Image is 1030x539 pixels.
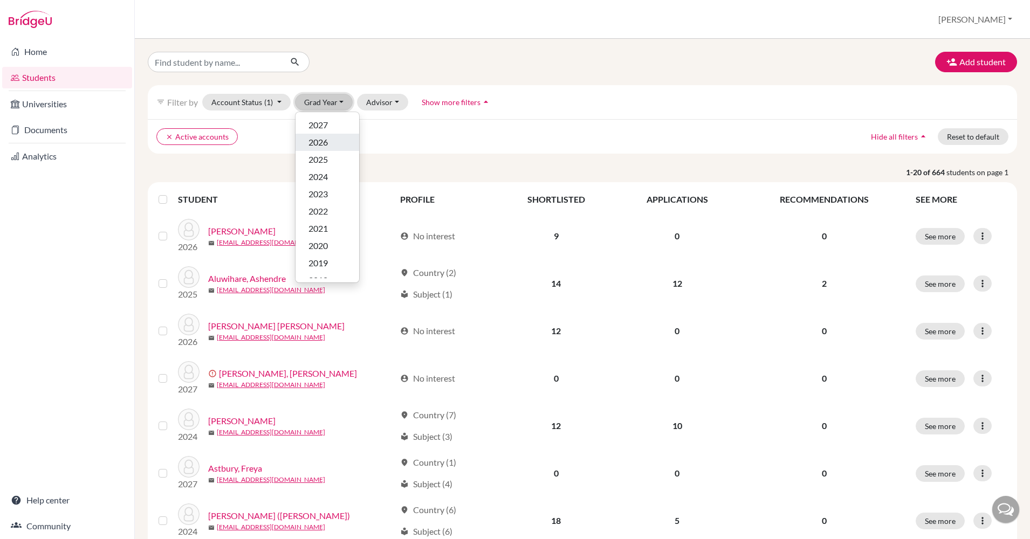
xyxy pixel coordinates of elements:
td: 10 [615,402,739,450]
a: [EMAIL_ADDRESS][DOMAIN_NAME] [217,522,325,532]
p: 2024 [178,430,200,443]
th: SHORTLISTED [497,186,615,212]
button: Account Status(1) [202,94,291,110]
div: Subject (6) [400,525,452,538]
a: Help center [2,489,132,511]
a: [EMAIL_ADDRESS][DOMAIN_NAME] [217,475,325,485]
span: Filter by [167,97,198,107]
button: See more [916,370,965,387]
span: Help [24,8,46,17]
button: Advisor [357,94,408,110]
p: 2026 [178,335,200,348]
th: APPLICATIONS [615,186,739,212]
img: Aluwihare, Ashendre [178,266,200,288]
span: 2023 [308,188,328,201]
a: [EMAIL_ADDRESS][DOMAIN_NAME] [217,427,325,437]
p: 2025 [178,288,200,301]
td: 0 [615,450,739,497]
button: See more [916,275,965,292]
th: STUDENT [178,186,394,212]
a: [EMAIL_ADDRESS][DOMAIN_NAME] [217,285,325,295]
span: Hide all filters [871,132,918,141]
a: Aluwihare, Ashendre [208,272,286,285]
span: Show more filters [422,98,480,107]
button: 2023 [296,185,359,203]
i: arrow_drop_up [918,131,929,142]
th: SEE MORE [909,186,1013,212]
span: 2021 [308,222,328,235]
a: [PERSON_NAME] [PERSON_NAME] [208,320,345,333]
img: Bridge-U [9,11,52,28]
a: Universities [2,93,132,115]
td: 14 [497,260,615,307]
div: Subject (3) [400,430,452,443]
span: account_circle [400,374,409,383]
td: 9 [497,212,615,260]
p: 0 [746,230,903,243]
button: See more [916,323,965,340]
i: arrow_drop_up [480,96,491,107]
img: Astbury, Freya [178,456,200,478]
span: (1) [264,98,273,107]
a: Home [2,41,132,63]
button: 2021 [296,220,359,237]
span: location_on [400,411,409,419]
button: Grad Year [295,94,353,110]
p: 0 [746,419,903,432]
a: [PERSON_NAME] ([PERSON_NAME]) [208,509,350,522]
div: No interest [400,230,455,243]
button: Add student [935,52,1017,72]
i: clear [166,133,173,141]
span: mail [208,335,215,341]
button: [PERSON_NAME] [933,9,1017,30]
span: mail [208,477,215,483]
span: mail [208,524,215,531]
span: local_library [400,432,409,441]
span: mail [208,240,215,246]
div: Grad Year [295,112,360,283]
button: 2026 [296,134,359,151]
td: 0 [615,355,739,402]
img: Astbury, Oliver (Ollie) [178,503,200,525]
span: mail [208,287,215,294]
a: Community [2,515,132,537]
a: [EMAIL_ADDRESS][DOMAIN_NAME] [217,333,325,342]
button: clearActive accounts [156,128,238,145]
button: See more [916,418,965,434]
td: 12 [615,260,739,307]
span: students on page 1 [946,167,1017,178]
button: 2024 [296,168,359,185]
span: local_library [400,290,409,299]
div: Country (6) [400,503,456,516]
strong: 1-20 of 664 [906,167,946,178]
span: 2027 [308,119,328,132]
p: 0 [746,514,903,527]
th: RECOMMENDATIONS [739,186,909,212]
input: Find student by name... [148,52,281,72]
a: [EMAIL_ADDRESS][DOMAIN_NAME] [217,238,325,247]
a: [PERSON_NAME] [208,225,276,238]
img: Argawal, Kavya [178,409,200,430]
div: Subject (1) [400,288,452,301]
p: 2026 [178,240,200,253]
div: No interest [400,324,455,337]
span: location_on [400,506,409,514]
span: location_on [400,458,409,467]
a: [PERSON_NAME] [208,414,276,427]
td: 12 [497,307,615,355]
p: 2 [746,277,903,290]
span: 2020 [308,239,328,252]
td: 0 [497,450,615,497]
span: 2019 [308,257,328,269]
button: 2022 [296,203,359,220]
span: account_circle [400,327,409,335]
div: Country (7) [400,409,456,421]
p: 0 [746,372,903,385]
a: [PERSON_NAME], [PERSON_NAME] [219,367,357,380]
td: 0 [615,307,739,355]
button: Show more filtersarrow_drop_up [413,94,500,110]
span: 2022 [308,205,328,218]
span: 2024 [308,170,328,183]
a: Students [2,67,132,88]
span: local_library [400,480,409,488]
